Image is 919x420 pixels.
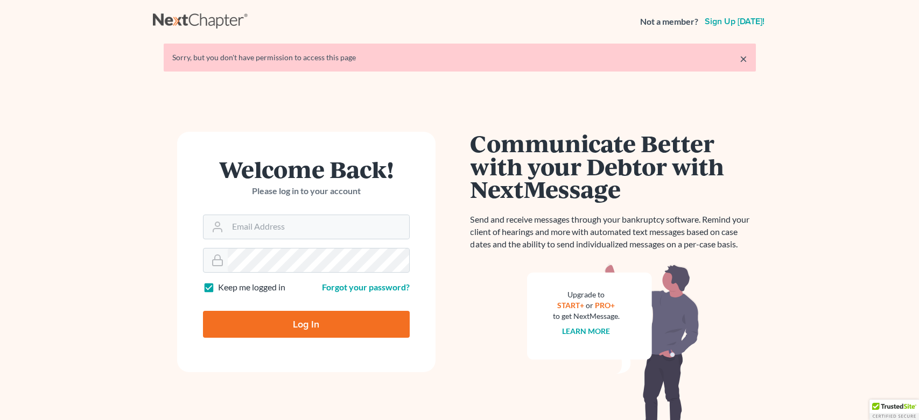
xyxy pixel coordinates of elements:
[203,158,410,181] h1: Welcome Back!
[322,282,410,292] a: Forgot your password?
[471,132,756,201] h1: Communicate Better with your Debtor with NextMessage
[869,400,919,420] div: TrustedSite Certified
[595,301,615,310] a: PRO+
[640,16,698,28] strong: Not a member?
[218,281,285,294] label: Keep me logged in
[557,301,584,310] a: START+
[740,52,747,65] a: ×
[172,52,747,63] div: Sorry, but you don't have permission to access this page
[553,311,620,322] div: to get NextMessage.
[562,326,610,336] a: Learn more
[203,311,410,338] input: Log In
[228,215,409,239] input: Email Address
[586,301,593,310] span: or
[553,289,620,300] div: Upgrade to
[471,213,756,251] p: Send and receive messages through your bankruptcy software. Remind your client of hearings and mo...
[703,17,767,26] a: Sign up [DATE]!
[203,185,410,197] p: Please log in to your account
